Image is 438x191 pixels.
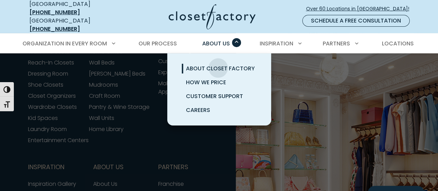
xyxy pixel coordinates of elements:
[29,17,114,33] div: [GEOGRAPHIC_DATA]
[186,78,226,86] span: How We Price
[138,40,177,47] span: Our Process
[306,5,415,12] span: Over 60 Locations in [GEOGRAPHIC_DATA]!
[29,8,80,16] a: [PHONE_NUMBER]
[169,4,256,29] img: Closet Factory Logo
[260,40,293,47] span: Inspiration
[306,3,415,15] a: Over 60 Locations in [GEOGRAPHIC_DATA]!
[186,106,210,114] span: Careers
[186,92,243,100] span: Customer Support
[302,15,410,27] a: Schedule a Free Consultation
[18,34,421,53] nav: Primary Menu
[167,53,271,125] ul: About Us submenu
[29,25,80,33] a: [PHONE_NUMBER]
[202,40,230,47] span: About Us
[23,40,107,47] span: Organization in Every Room
[186,64,255,72] span: About Closet Factory
[323,40,350,47] span: Partners
[382,40,413,47] span: Locations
